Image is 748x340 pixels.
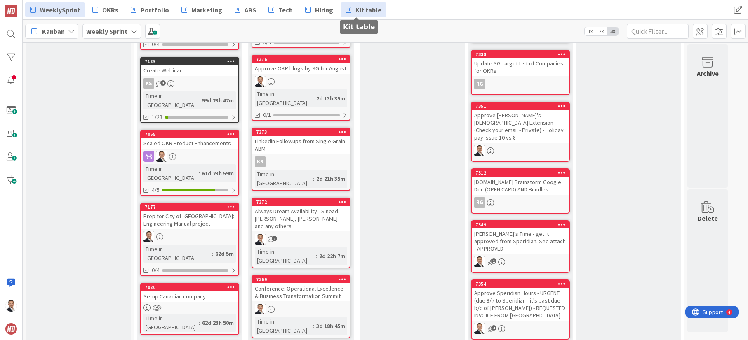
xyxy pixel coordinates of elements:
[126,2,174,17] a: Portfolio
[255,89,313,107] div: Time in [GEOGRAPHIC_DATA]
[213,249,236,258] div: 62d 5m
[475,281,569,287] div: 7354
[43,3,45,10] div: 4
[472,169,569,177] div: 7312
[141,284,238,291] div: 7020
[141,58,238,76] div: 7129Create Webinar
[475,222,569,228] div: 7349
[314,321,347,331] div: 3d 18h 45m
[145,58,238,64] div: 7129
[471,102,570,162] a: 7351Approve [PERSON_NAME]'s [DEMOGRAPHIC_DATA] Extension (Check your email - Private) - Holiday p...
[141,138,238,149] div: Scaled OKR Product Enhancements
[472,110,569,143] div: Approve [PERSON_NAME]'s [DEMOGRAPHIC_DATA] Extension (Check your email - Private) - Holiday pay i...
[475,103,569,109] div: 7351
[472,256,569,267] div: SL
[255,170,313,188] div: Time in [GEOGRAPHIC_DATA]
[86,27,127,35] b: Weekly Sprint
[472,145,569,156] div: SL
[698,213,718,223] div: Delete
[252,276,350,301] div: 7369Conference: Operational Excellence & Business Transformation Summit
[313,321,314,331] span: :
[256,56,350,62] div: 7376
[5,323,17,335] img: avatar
[141,151,238,162] div: SL
[472,280,569,321] div: 7354Approve Speridian Hours - URGENT (due 8/7 to Speridian - it's past due b/c of [PERSON_NAME]) ...
[300,2,338,17] a: Hiring
[472,102,569,110] div: 7351
[472,221,569,254] div: 7349[PERSON_NAME]'s Time - get it approved from Speridian. See attach - APPROVED
[145,284,238,290] div: 7020
[252,55,350,121] a: 7376Approve OKR blogs by SG for AugustSLTime in [GEOGRAPHIC_DATA]:2d 13h 35m0/1
[199,96,200,105] span: :
[316,252,317,261] span: :
[141,5,169,15] span: Portfolio
[141,58,238,65] div: 7129
[141,203,238,229] div: 7177Prep for City of [GEOGRAPHIC_DATA]: Engineering Manual project
[199,169,200,178] span: :
[256,199,350,205] div: 7372
[25,2,85,17] a: WeeklySprint
[141,78,238,89] div: KS
[474,79,485,89] div: RG
[314,94,347,103] div: 2d 13h 35m
[252,128,350,154] div: 7373Linkedin Followups from Single Grain ABM
[471,168,570,214] a: 7312[DOMAIN_NAME] Brainstorm Google Doc (OPEN CARD) AND BundlesRG
[252,128,350,136] div: 7373
[474,256,485,267] img: SL
[152,40,160,49] span: 0/4
[471,279,570,340] a: 7354Approve Speridian Hours - URGENT (due 8/7 to Speridian - it's past due b/c of [PERSON_NAME]) ...
[474,145,485,156] img: SL
[252,156,350,167] div: KS
[143,164,199,182] div: Time in [GEOGRAPHIC_DATA]
[252,56,350,74] div: 7376Approve OKR blogs by SG for August
[17,1,38,11] span: Support
[255,156,266,167] div: KS
[255,76,266,87] img: SL
[256,129,350,135] div: 7373
[315,5,333,15] span: Hiring
[143,314,199,332] div: Time in [GEOGRAPHIC_DATA]
[141,291,238,302] div: Setup Canadian company
[141,203,238,211] div: 7177
[42,26,65,36] span: Kanban
[472,51,569,76] div: 7338Update SG Target List of Companies for OKRs
[252,304,350,314] div: SL
[472,102,569,143] div: 7351Approve [PERSON_NAME]'s [DEMOGRAPHIC_DATA] Extension (Check your email - Private) - Holiday p...
[141,130,238,138] div: 7065
[252,63,350,74] div: Approve OKR blogs by SG for August
[255,317,313,335] div: Time in [GEOGRAPHIC_DATA]
[472,51,569,58] div: 7338
[143,91,199,109] div: Time in [GEOGRAPHIC_DATA]
[585,27,596,35] span: 1x
[140,130,239,196] a: 7065Scaled OKR Product EnhancementsSLTime in [GEOGRAPHIC_DATA]:61d 23h 59m4/5
[160,80,166,86] span: 3
[252,276,350,283] div: 7369
[200,318,236,327] div: 62d 23h 50m
[141,231,238,242] div: SL
[230,2,261,17] a: ABS
[140,283,239,335] a: 7020Setup Canadian companyTime in [GEOGRAPHIC_DATA]:62d 23h 50m
[252,198,350,231] div: 7372Always Dream Availability - Sinead, [PERSON_NAME], [PERSON_NAME] and any others.
[472,177,569,195] div: [DOMAIN_NAME] Brainstorm Google Doc (OPEN CARD) AND Bundles
[252,283,350,301] div: Conference: Operational Excellence & Business Transformation Summit
[141,65,238,76] div: Create Webinar
[200,96,236,105] div: 59d 23h 47m
[87,2,123,17] a: OKRs
[252,198,350,206] div: 7372
[697,68,719,78] div: Archive
[472,280,569,288] div: 7354
[252,136,350,154] div: Linkedin Followups from Single Grain ABM
[255,247,316,265] div: Time in [GEOGRAPHIC_DATA]
[472,197,569,208] div: RG
[475,170,569,176] div: 7312
[627,24,689,39] input: Quick Filter...
[40,5,80,15] span: WeeklySprint
[152,186,160,194] span: 4/5
[5,300,17,312] img: SL
[256,277,350,282] div: 7369
[475,51,569,57] div: 7338
[472,169,569,195] div: 7312[DOMAIN_NAME] Brainstorm Google Doc (OPEN CARD) AND Bundles
[263,2,298,17] a: Tech
[145,204,238,210] div: 7177
[152,113,162,121] span: 1/23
